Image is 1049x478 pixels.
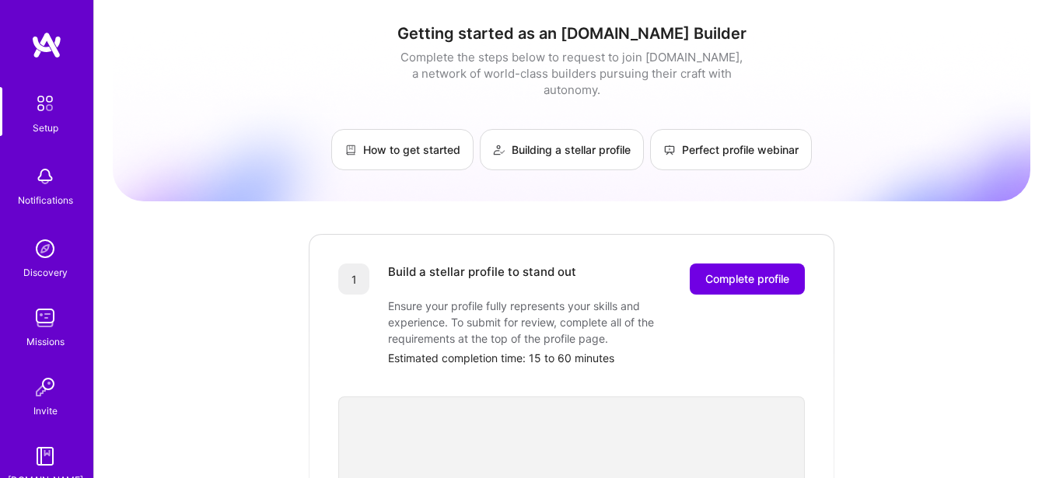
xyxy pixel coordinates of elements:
[388,350,805,366] div: Estimated completion time: 15 to 60 minutes
[388,263,576,295] div: Build a stellar profile to stand out
[338,263,369,295] div: 1
[31,31,62,59] img: logo
[30,441,61,472] img: guide book
[690,263,805,295] button: Complete profile
[26,333,65,350] div: Missions
[650,129,812,170] a: Perfect profile webinar
[29,87,61,120] img: setup
[344,144,357,156] img: How to get started
[480,129,644,170] a: Building a stellar profile
[33,120,58,136] div: Setup
[705,271,789,287] span: Complete profile
[663,144,676,156] img: Perfect profile webinar
[493,144,505,156] img: Building a stellar profile
[30,233,61,264] img: discovery
[23,264,68,281] div: Discovery
[30,302,61,333] img: teamwork
[331,129,474,170] a: How to get started
[388,298,699,347] div: Ensure your profile fully represents your skills and experience. To submit for review, complete a...
[30,372,61,403] img: Invite
[33,403,58,419] div: Invite
[113,24,1030,43] h1: Getting started as an [DOMAIN_NAME] Builder
[397,49,747,98] div: Complete the steps below to request to join [DOMAIN_NAME], a network of world-class builders purs...
[18,192,73,208] div: Notifications
[30,161,61,192] img: bell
